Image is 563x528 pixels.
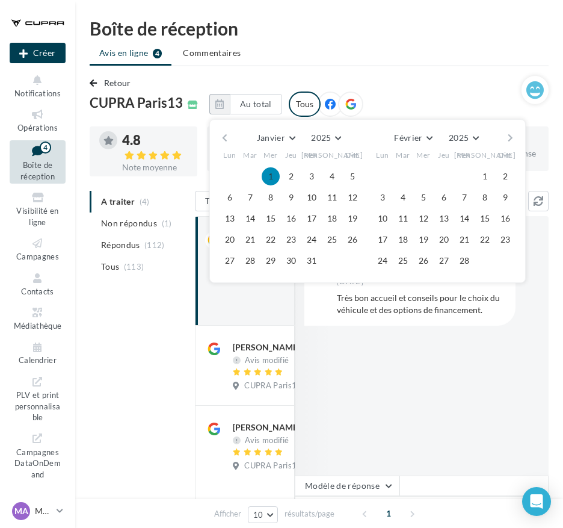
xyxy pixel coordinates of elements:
button: 8 [476,188,494,207]
button: 10 [303,188,321,207]
button: 2025 [306,129,345,146]
button: 30 [282,252,300,270]
a: Opérations [10,105,66,135]
button: 15 [262,210,280,228]
button: 4 [323,167,341,185]
button: Modèle de réponse [295,476,399,496]
span: Dim [498,151,512,161]
button: 29 [262,252,280,270]
a: Boîte de réception4 [10,140,66,184]
button: 6 [435,188,453,207]
button: 28 [455,252,473,270]
span: 1 [379,504,398,523]
span: Mar [396,151,410,161]
button: 14 [241,210,259,228]
span: Campagnes DataOnDemand [14,445,61,479]
span: Visibilité en ligne [16,206,58,227]
a: Contacts [10,269,66,299]
span: Répondus [101,239,140,251]
span: CUPRA Paris13 [244,461,301,471]
a: Campagnes [10,234,66,264]
span: Notifications [14,89,61,98]
button: 11 [394,210,412,228]
button: 2025 [444,129,483,146]
a: Visibilité en ligne [10,188,66,229]
button: Tous les avis [195,191,315,211]
button: 9 [496,188,514,207]
div: Très bon accueil et conseils pour le choix du véhicule et des options de financement. [337,292,506,316]
button: 13 [435,210,453,228]
span: MA [14,505,28,517]
button: 10 [248,506,278,523]
span: Avis modifié [245,435,289,445]
button: 19 [343,210,361,228]
span: 2025 [311,132,331,143]
span: CUPRA Paris13 [90,96,183,110]
button: 27 [435,252,453,270]
button: Retour [90,76,136,90]
span: Février [394,132,422,143]
button: 25 [323,231,341,249]
button: 17 [303,210,321,228]
span: Avis modifié [245,355,289,365]
button: 19 [414,231,432,249]
button: 15 [476,210,494,228]
button: 3 [303,167,321,185]
span: [PERSON_NAME] [454,151,516,161]
button: 18 [394,231,412,249]
span: Tous les avis [205,196,254,206]
div: Boîte de réception [90,19,549,37]
button: 22 [476,231,494,249]
button: 24 [374,252,392,270]
div: [PERSON_NAME] [233,341,300,353]
button: 4 [394,188,412,207]
span: Lun [376,151,389,161]
a: Médiathèque [10,303,66,333]
span: (112) [144,240,165,250]
button: Notifications [10,71,66,101]
button: 5 [343,167,361,185]
span: Mer [263,151,278,161]
button: 16 [282,210,300,228]
span: Commentaires [183,47,241,59]
button: 27 [221,252,239,270]
button: 6 [221,188,239,207]
span: Boîte de réception [20,160,55,181]
div: Tous [289,92,321,117]
button: 12 [343,188,361,207]
button: 16 [496,210,514,228]
button: Février [389,129,437,146]
span: Janvier [257,132,285,143]
button: 21 [241,231,259,249]
span: Mar [243,151,257,161]
span: Dim [345,151,360,161]
button: 2 [282,167,300,185]
span: (113) [124,262,144,272]
button: 3 [374,188,392,207]
button: 12 [414,210,432,228]
button: 9 [282,188,300,207]
div: Note moyenne [122,163,188,172]
span: 2025 [449,132,469,143]
button: 22 [262,231,280,249]
span: PLV et print personnalisable [15,388,61,422]
div: [PERSON_NAME] [233,421,300,433]
button: 11 [323,188,341,207]
button: 5 [414,188,432,207]
span: (1) [162,219,172,228]
button: Janvier [252,129,300,146]
span: 10 [253,510,263,520]
span: Calendrier [19,356,57,365]
span: Contacts [21,287,54,296]
span: Jeu [438,151,450,161]
span: Campagnes [16,252,59,261]
p: MAELYS AUVRAY [35,505,52,517]
button: 31 [303,252,321,270]
button: Au total [209,94,282,114]
button: 23 [496,231,514,249]
span: Afficher [214,508,241,520]
button: 20 [221,231,239,249]
button: 2 [496,167,514,185]
button: 8 [262,188,280,207]
button: 24 [303,231,321,249]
